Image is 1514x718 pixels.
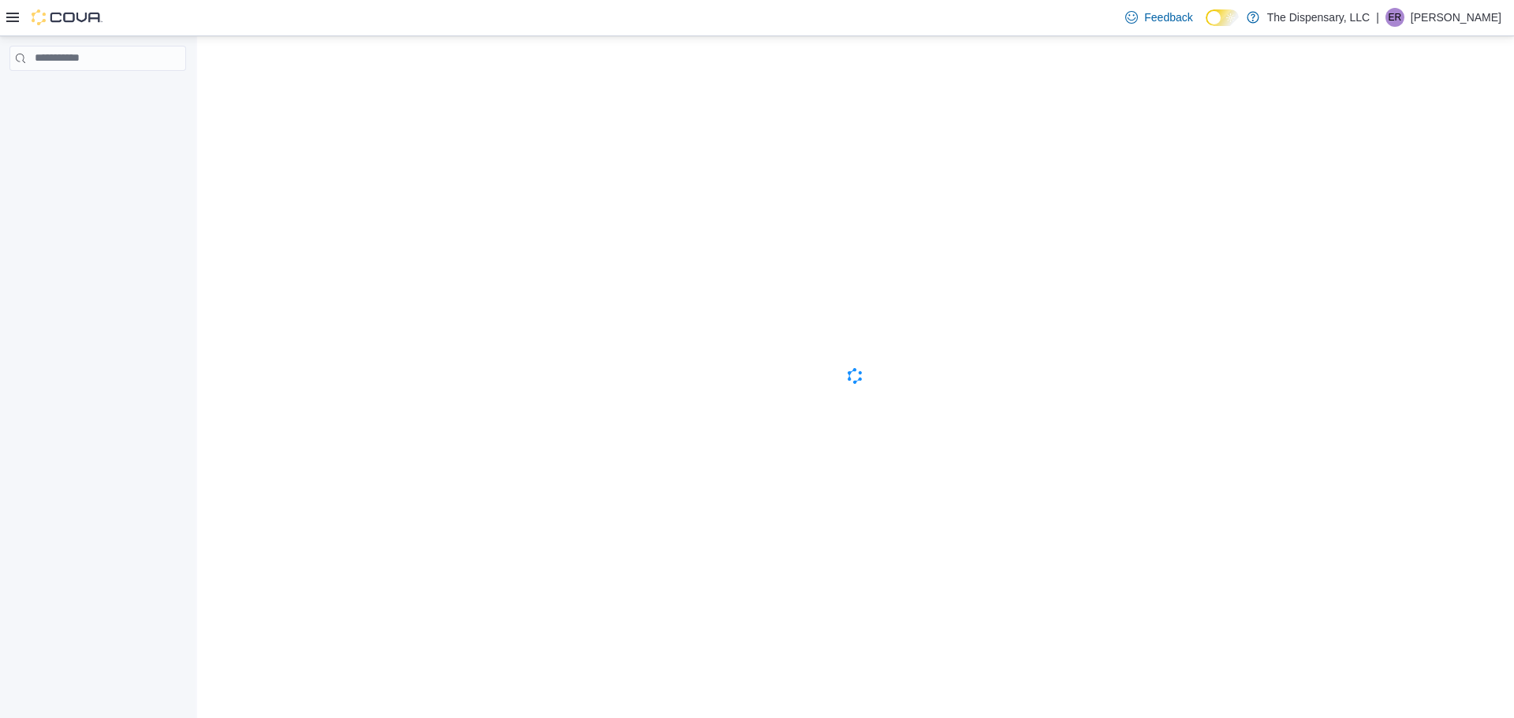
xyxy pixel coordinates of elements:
[32,9,103,25] img: Cova
[1385,8,1404,27] div: Eduardo Rogel
[1206,26,1206,27] span: Dark Mode
[1267,8,1370,27] p: The Dispensary, LLC
[1389,8,1402,27] span: ER
[1411,8,1501,27] p: [PERSON_NAME]
[9,74,186,112] nav: Complex example
[1144,9,1192,25] span: Feedback
[1376,8,1379,27] p: |
[1119,2,1199,33] a: Feedback
[1206,9,1239,26] input: Dark Mode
